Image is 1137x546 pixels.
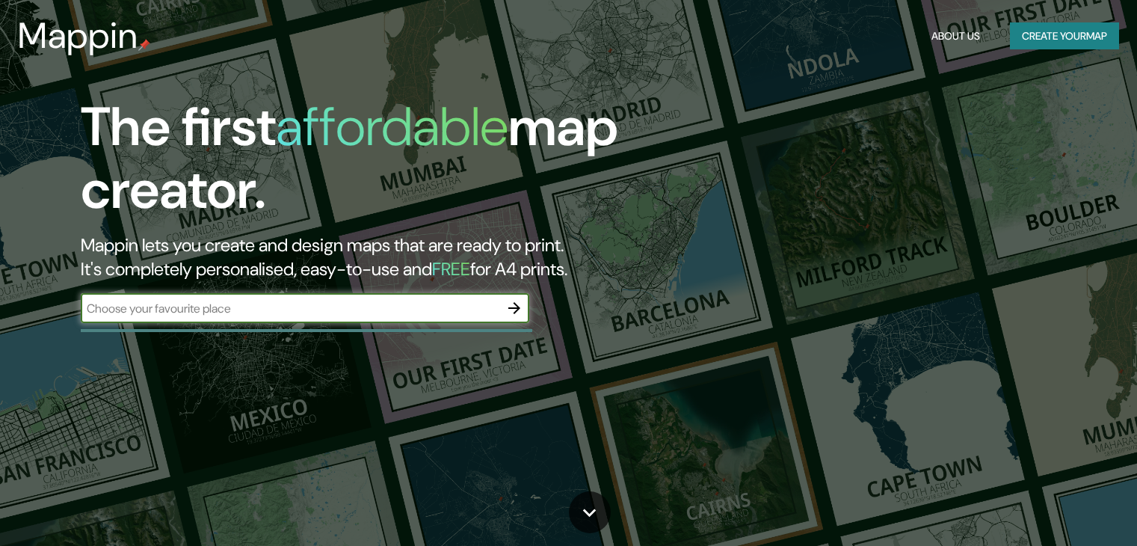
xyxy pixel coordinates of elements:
h1: The first map creator. [81,96,650,233]
h1: affordable [276,92,508,162]
h3: Mappin [18,15,138,57]
button: Create yourmap [1010,22,1119,50]
h5: FREE [432,257,470,280]
h2: Mappin lets you create and design maps that are ready to print. It's completely personalised, eas... [81,233,650,281]
button: About Us [925,22,986,50]
img: mappin-pin [138,39,150,51]
input: Choose your favourite place [81,300,499,317]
